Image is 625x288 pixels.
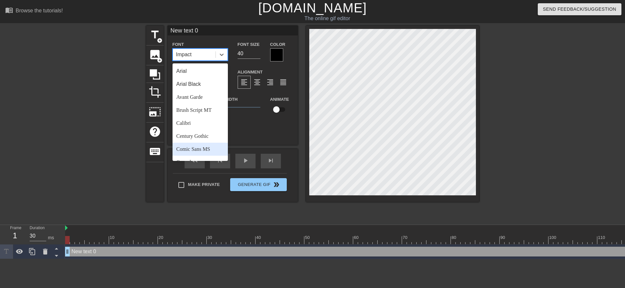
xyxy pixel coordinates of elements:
[253,78,261,86] span: format_align_center
[451,234,457,241] div: 80
[188,181,220,188] span: Make Private
[538,3,621,15] button: Send Feedback/Suggestion
[157,38,162,43] span: add_circle
[240,78,248,86] span: format_align_left
[64,248,71,255] span: drag_handle
[173,65,228,78] div: Arial
[149,48,161,61] span: image
[157,58,162,63] span: add_circle
[159,234,164,241] div: 20
[173,156,228,169] div: Consolas
[305,234,311,241] div: 50
[149,145,161,158] span: keyboard
[354,234,360,241] div: 60
[173,91,228,104] div: Avant Garde
[30,226,45,230] label: Duration
[258,1,367,15] a: [DOMAIN_NAME]
[5,6,63,16] a: Browse the tutorials!
[173,104,228,117] div: Brush Script MT
[267,157,275,164] span: skip_next
[10,230,20,242] div: 1
[230,178,286,191] button: Generate Gif
[233,181,284,189] span: Generate Gif
[16,8,63,13] div: Browse the tutorials!
[5,6,13,14] span: menu_book
[270,41,285,48] label: Color
[173,117,228,130] div: Calibri
[5,225,25,244] div: Frame
[272,181,280,189] span: double_arrow
[549,234,557,241] div: 100
[500,234,506,241] div: 90
[242,157,249,164] span: play_arrow
[149,106,161,118] span: photo_size_select_large
[212,15,443,22] div: The online gif editor
[279,78,287,86] span: format_align_justify
[207,234,213,241] div: 30
[598,234,606,241] div: 110
[270,96,289,103] label: Animate
[173,78,228,91] div: Arial Black
[543,5,616,13] span: Send Feedback/Suggestion
[173,143,228,156] div: Comic Sans MS
[266,78,274,86] span: format_align_right
[256,234,262,241] div: 40
[110,234,116,241] div: 10
[173,41,184,48] label: Font
[149,29,161,41] span: title
[238,41,260,48] label: Font Size
[403,234,409,241] div: 70
[173,130,228,143] div: Century Gothic
[149,125,161,138] span: help
[48,234,54,241] div: ms
[176,51,192,59] div: Impact
[238,69,263,75] label: Alignment
[149,86,161,98] span: crop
